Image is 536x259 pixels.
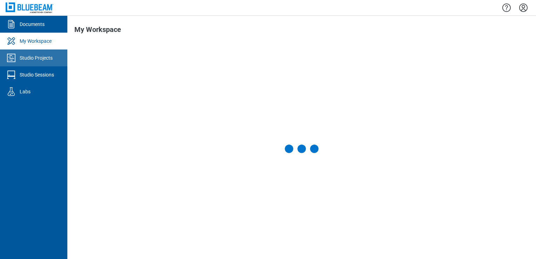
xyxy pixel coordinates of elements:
[20,38,52,45] div: My Workspace
[518,2,529,14] button: Settings
[6,86,17,97] svg: Labs
[74,26,121,37] h1: My Workspace
[6,69,17,80] svg: Studio Sessions
[6,19,17,30] svg: Documents
[285,145,319,153] div: Loading My Workspace
[6,52,17,64] svg: Studio Projects
[20,88,31,95] div: Labs
[6,2,53,13] img: Bluebeam, Inc.
[20,21,45,28] div: Documents
[20,54,53,61] div: Studio Projects
[6,35,17,47] svg: My Workspace
[20,71,54,78] div: Studio Sessions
